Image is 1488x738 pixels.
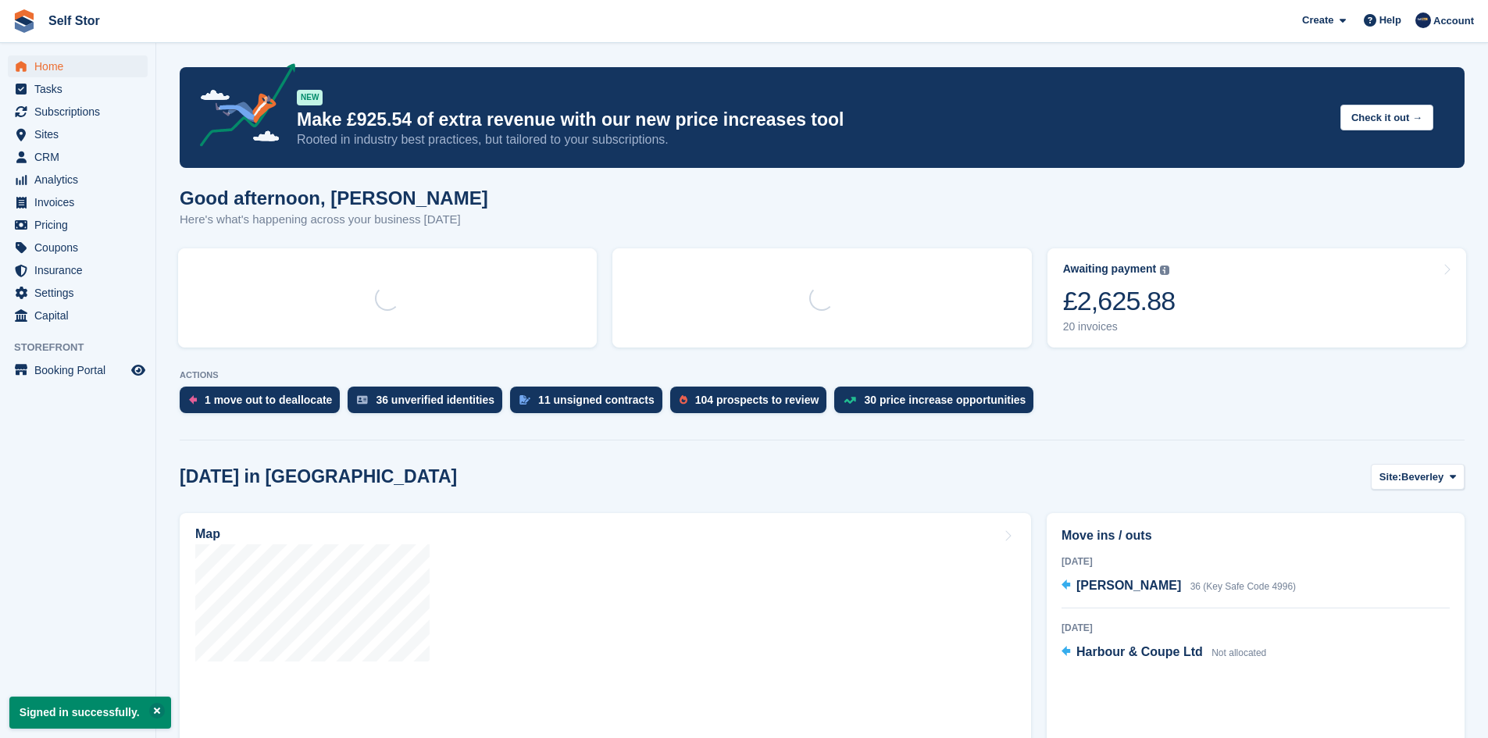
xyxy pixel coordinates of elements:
[180,387,348,421] a: 1 move out to deallocate
[34,359,128,381] span: Booking Portal
[34,123,128,145] span: Sites
[297,109,1328,131] p: Make £925.54 of extra revenue with our new price increases tool
[180,187,488,209] h1: Good afternoon, [PERSON_NAME]
[8,78,148,100] a: menu
[1302,12,1333,28] span: Create
[357,395,368,405] img: verify_identity-adf6edd0f0f0b5bbfe63781bf79b02c33cf7c696d77639b501bdc392416b5a36.svg
[8,55,148,77] a: menu
[34,214,128,236] span: Pricing
[34,146,128,168] span: CRM
[1379,12,1401,28] span: Help
[8,214,148,236] a: menu
[695,394,819,406] div: 104 prospects to review
[34,191,128,213] span: Invoices
[180,370,1465,380] p: ACTIONS
[297,90,323,105] div: NEW
[8,191,148,213] a: menu
[680,395,687,405] img: prospect-51fa495bee0391a8d652442698ab0144808aea92771e9ea1ae160a38d050c398.svg
[1340,105,1433,130] button: Check it out →
[1062,621,1450,635] div: [DATE]
[8,146,148,168] a: menu
[205,394,332,406] div: 1 move out to deallocate
[376,394,494,406] div: 36 unverified identities
[34,169,128,191] span: Analytics
[8,101,148,123] a: menu
[8,359,148,381] a: menu
[1415,12,1431,28] img: Chris Rice
[297,131,1328,148] p: Rooted in industry best practices, but tailored to your subscriptions.
[1433,13,1474,29] span: Account
[1063,320,1176,333] div: 20 invoices
[14,340,155,355] span: Storefront
[34,282,128,304] span: Settings
[1063,262,1157,276] div: Awaiting payment
[348,387,510,421] a: 36 unverified identities
[180,211,488,229] p: Here's what's happening across your business [DATE]
[129,361,148,380] a: Preview store
[195,527,220,541] h2: Map
[34,305,128,326] span: Capital
[670,387,835,421] a: 104 prospects to review
[8,237,148,258] a: menu
[1371,464,1465,490] button: Site: Beverley
[9,697,171,729] p: Signed in successfully.
[834,387,1041,421] a: 30 price increase opportunities
[844,397,856,404] img: price_increase_opportunities-93ffe204e8149a01c8c9dc8f82e8f89637d9d84a8eef4429ea346261dce0b2c0.svg
[8,169,148,191] a: menu
[42,8,106,34] a: Self Stor
[1047,248,1466,348] a: Awaiting payment £2,625.88 20 invoices
[1379,469,1401,485] span: Site:
[8,282,148,304] a: menu
[34,55,128,77] span: Home
[8,305,148,326] a: menu
[519,395,530,405] img: contract_signature_icon-13c848040528278c33f63329250d36e43548de30e8caae1d1a13099fd9432cc5.svg
[1160,266,1169,275] img: icon-info-grey-7440780725fd019a000dd9b08b2336e03edf1995a4989e88bcd33f0948082b44.svg
[1190,581,1296,592] span: 36 (Key Safe Code 4996)
[1211,647,1266,658] span: Not allocated
[1076,579,1181,592] span: [PERSON_NAME]
[8,259,148,281] a: menu
[1401,469,1443,485] span: Beverley
[189,395,197,405] img: move_outs_to_deallocate_icon-f764333ba52eb49d3ac5e1228854f67142a1ed5810a6f6cc68b1a99e826820c5.svg
[1062,576,1296,597] a: [PERSON_NAME] 36 (Key Safe Code 4996)
[1063,285,1176,317] div: £2,625.88
[1062,554,1450,569] div: [DATE]
[12,9,36,33] img: stora-icon-8386f47178a22dfd0bd8f6a31ec36ba5ce8667c1dd55bd0f319d3a0aa187defe.svg
[538,394,655,406] div: 11 unsigned contracts
[1062,526,1450,545] h2: Move ins / outs
[8,123,148,145] a: menu
[34,101,128,123] span: Subscriptions
[510,387,670,421] a: 11 unsigned contracts
[187,63,296,152] img: price-adjustments-announcement-icon-8257ccfd72463d97f412b2fc003d46551f7dbcb40ab6d574587a9cd5c0d94...
[180,466,457,487] h2: [DATE] in [GEOGRAPHIC_DATA]
[864,394,1026,406] div: 30 price increase opportunities
[34,259,128,281] span: Insurance
[1076,645,1203,658] span: Harbour & Coupe Ltd
[34,78,128,100] span: Tasks
[34,237,128,258] span: Coupons
[1062,643,1266,663] a: Harbour & Coupe Ltd Not allocated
